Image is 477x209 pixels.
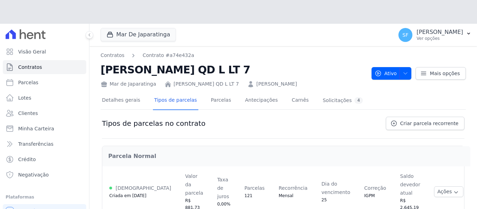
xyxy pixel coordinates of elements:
a: Carnês [290,92,310,110]
div: Mar de Japaratinga [101,80,156,88]
a: Parcelas [3,75,86,89]
nav: Breadcrumb [101,52,366,59]
span: Parcelas [244,185,265,191]
span: Criada em [DATE] [109,193,146,198]
span: Correção [364,185,386,191]
span: Dia do vencimento [322,181,351,195]
span: 0,00% [217,202,230,207]
nav: Breadcrumb [101,52,194,59]
h1: Tipos de parcelas no contrato [102,119,205,128]
a: [PERSON_NAME] QD L LT 7 [174,80,239,88]
span: Valor da parcela [185,173,203,196]
a: Clientes [3,106,86,120]
span: Mensal [279,193,293,198]
span: Saldo devedor atual [400,173,420,196]
a: Minha Carteira [3,122,86,136]
span: Minha Carteira [18,125,54,132]
div: 4 [354,97,363,104]
span: Contratos [18,64,42,71]
span: Mais opções [430,70,460,77]
span: Criar parcela recorrente [400,120,458,127]
a: Visão Geral [3,45,86,59]
p: Ver opções [417,36,463,41]
a: Contratos [101,52,124,59]
span: 25 [322,197,327,202]
a: Transferências [3,137,86,151]
a: Mais opções [416,67,466,80]
button: SF [PERSON_NAME] Ver opções [393,25,477,45]
span: Ativo [375,67,397,80]
a: Detalhes gerais [101,92,142,110]
h2: [PERSON_NAME] QD L LT 7 [101,62,366,78]
p: [PERSON_NAME] [417,29,463,36]
a: Criar parcela recorrente [386,117,464,130]
span: IGPM [364,193,375,198]
a: Tipos de parcelas [153,92,198,110]
button: Ações [434,186,463,197]
span: Recorrência [279,185,308,191]
button: Mar De Japaratinga [101,28,176,41]
span: [DEMOGRAPHIC_DATA] [116,185,171,191]
a: [PERSON_NAME] [256,80,297,88]
div: Plataformas [6,193,83,201]
a: Crédito [3,152,86,166]
button: Ativo [372,67,412,80]
iframe: Intercom live chat [7,185,24,202]
div: Solicitações [323,97,363,104]
a: Solicitações4 [321,92,364,110]
span: Taxa de juros [217,177,229,199]
span: SF [403,33,409,37]
span: Clientes [18,110,38,117]
a: Contratos [3,60,86,74]
a: Antecipações [244,92,279,110]
span: Crédito [18,156,36,163]
span: 121 [244,193,252,198]
a: Contrato #a74e432a [142,52,194,59]
span: Transferências [18,140,53,147]
span: Parcelas [18,79,38,86]
a: Parcelas [210,92,233,110]
span: Lotes [18,94,31,101]
a: Lotes [3,91,86,105]
span: Visão Geral [18,48,46,55]
h2: Parcela Normal [108,152,464,160]
span: Negativação [18,171,49,178]
a: Negativação [3,168,86,182]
